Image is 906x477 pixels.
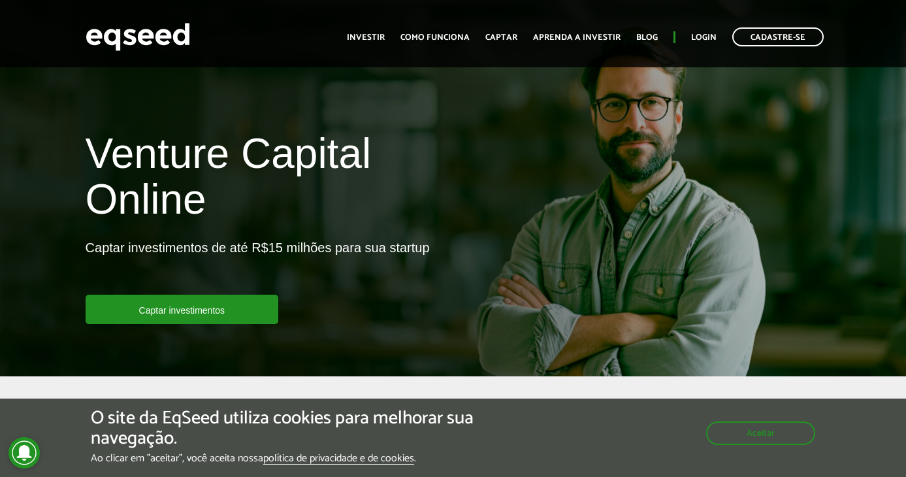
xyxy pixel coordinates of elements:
[263,453,414,465] a: política de privacidade e de cookies
[732,27,824,46] a: Cadastre-se
[636,33,658,42] a: Blog
[86,240,430,295] p: Captar investimentos de até R$15 milhões para sua startup
[706,421,815,445] button: Aceitar
[347,33,385,42] a: Investir
[533,33,621,42] a: Aprenda a investir
[86,20,190,54] img: EqSeed
[691,33,717,42] a: Login
[400,33,470,42] a: Como funciona
[91,452,526,465] p: Ao clicar em "aceitar", você aceita nossa .
[485,33,517,42] a: Captar
[86,295,279,324] a: Captar investimentos
[86,131,444,229] h1: Venture Capital Online
[91,408,526,449] h5: O site da EqSeed utiliza cookies para melhorar sua navegação.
